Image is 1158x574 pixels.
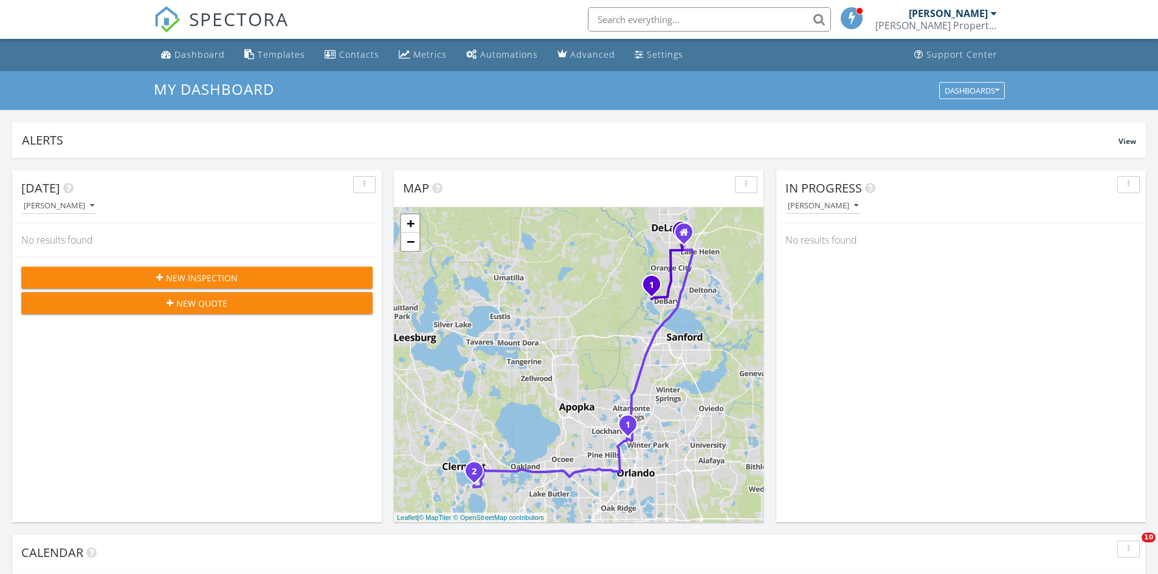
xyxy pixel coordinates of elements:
a: Settings [630,44,688,66]
span: [DATE] [21,180,60,196]
div: Alerts [22,132,1118,148]
i: 2 [472,468,477,476]
div: Automations [480,49,538,60]
span: Calendar [21,544,83,561]
div: | [394,513,547,523]
a: Leaflet [397,514,417,521]
span: New Inspection [166,272,238,284]
div: No results found [776,224,1146,256]
div: Dashboard [174,49,225,60]
a: Dashboard [156,44,230,66]
a: Advanced [553,44,620,66]
a: Automations (Basic) [461,44,543,66]
a: Contacts [320,44,384,66]
div: 339 Orchard Hill St, Deland FL 32724 [684,232,691,239]
span: Map [403,180,429,196]
div: [PERSON_NAME] [788,202,858,210]
div: No results found [12,224,382,256]
div: Metrics [413,49,447,60]
div: [PERSON_NAME] [24,202,94,210]
span: View [1118,136,1136,146]
span: My Dashboard [154,79,274,99]
img: The Best Home Inspection Software - Spectora [154,6,181,33]
a: Zoom in [401,214,419,233]
iframe: Intercom live chat [1117,533,1146,562]
i: 1 [649,281,654,290]
a: Support Center [909,44,1002,66]
a: © OpenStreetMap contributors [453,514,544,521]
div: Advanced [570,49,615,60]
a: © MapTiler [419,514,452,521]
button: New Quote [21,292,373,314]
div: Templates [258,49,305,60]
button: New Inspection [21,267,373,289]
a: Templates [240,44,310,66]
div: Contacts [339,49,379,60]
div: Support Center [926,49,998,60]
div: Bowman Property Inspections [875,19,997,32]
a: SPECTORA [154,16,289,42]
div: 23 Dial Ave, DeBary, FL 32713 [652,284,659,292]
div: [PERSON_NAME] [909,7,988,19]
button: Dashboards [939,82,1005,99]
div: Settings [647,49,683,60]
span: 10 [1142,533,1156,542]
div: 1015 Baltimore Dr, Orlando, FL 32810 [628,424,635,431]
span: In Progress [785,180,862,196]
input: Search everything... [588,7,831,32]
i: 1 [626,421,630,429]
span: New Quote [176,297,227,310]
span: SPECTORA [189,6,289,32]
a: Zoom out [401,233,419,251]
button: [PERSON_NAME] [21,198,97,214]
div: 13107 Colonnade Cir, Clermont, FL 34711 [474,471,481,478]
div: Dashboards [945,86,999,95]
button: [PERSON_NAME] [785,198,861,214]
a: Metrics [394,44,452,66]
